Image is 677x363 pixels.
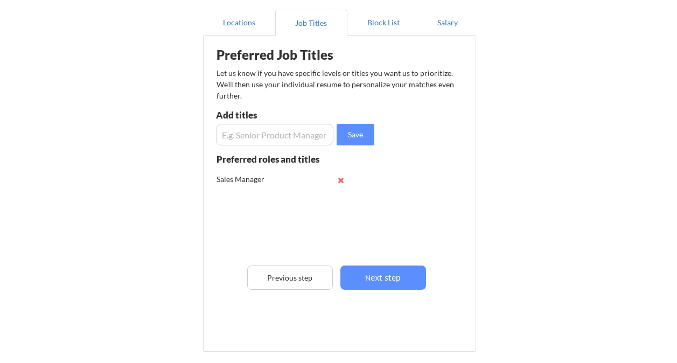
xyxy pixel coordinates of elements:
button: Previous step [247,266,333,290]
button: Next step [340,266,426,290]
button: Salary [420,10,476,36]
button: Save [337,124,374,145]
div: Let us know if you have specific levels or titles you want us to prioritize. We’ll then use your ... [217,67,455,101]
div: Preferred Job Titles [217,48,352,61]
button: Job Titles [275,10,347,36]
div: Sales Manager [217,174,287,185]
button: Locations [203,10,275,36]
input: E.g. Senior Product Manager [216,124,333,145]
div: Add titles [216,110,331,120]
button: Block List [347,10,420,36]
div: Preferred roles and titles [217,155,333,164]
